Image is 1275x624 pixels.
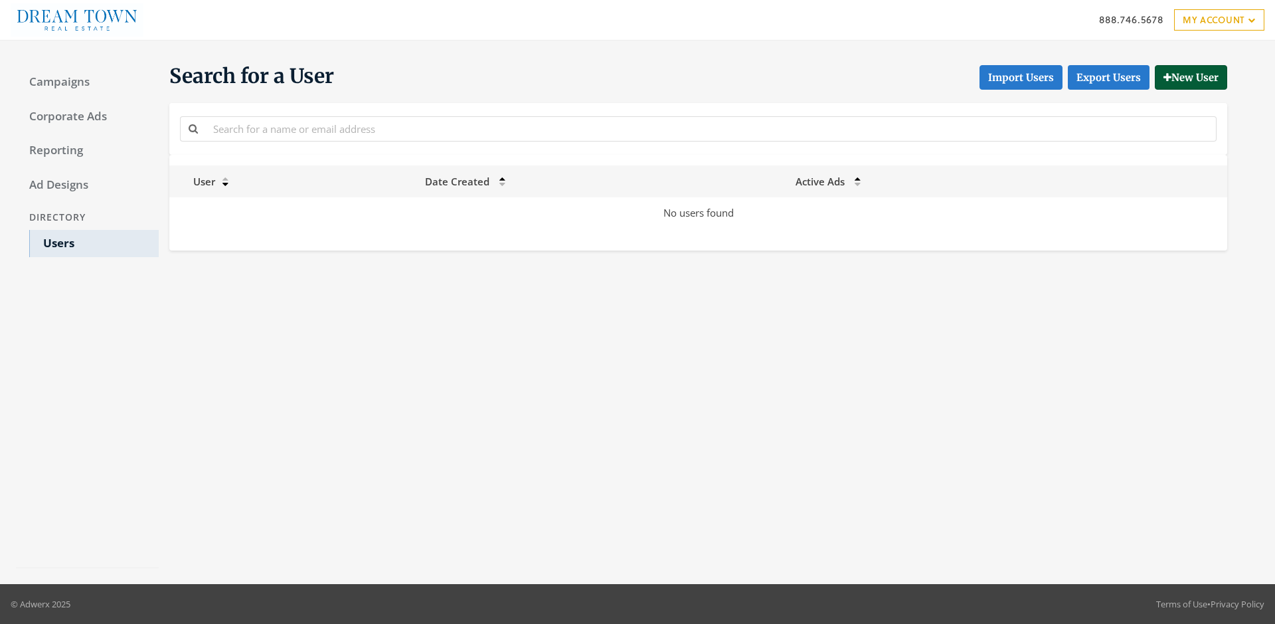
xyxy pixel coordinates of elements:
[11,597,70,611] p: © Adwerx 2025
[425,175,489,188] span: Date Created
[1068,65,1149,90] a: Export Users
[29,230,159,258] a: Users
[16,103,159,131] a: Corporate Ads
[1156,598,1207,610] a: Terms of Use
[16,171,159,199] a: Ad Designs
[1099,13,1163,27] a: 888.746.5678
[189,124,198,134] i: Search for a name or email address
[16,68,159,96] a: Campaigns
[796,175,845,188] span: Active Ads
[177,175,215,188] span: User
[1174,9,1264,31] a: My Account
[169,63,334,90] span: Search for a User
[205,116,1217,141] input: Search for a name or email address
[169,197,1227,229] td: No users found
[1211,598,1264,610] a: Privacy Policy
[16,205,159,230] div: Directory
[1156,597,1264,611] div: •
[16,137,159,165] a: Reporting
[979,65,1062,90] button: Import Users
[11,3,143,37] img: Adwerx
[1155,65,1227,90] button: New User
